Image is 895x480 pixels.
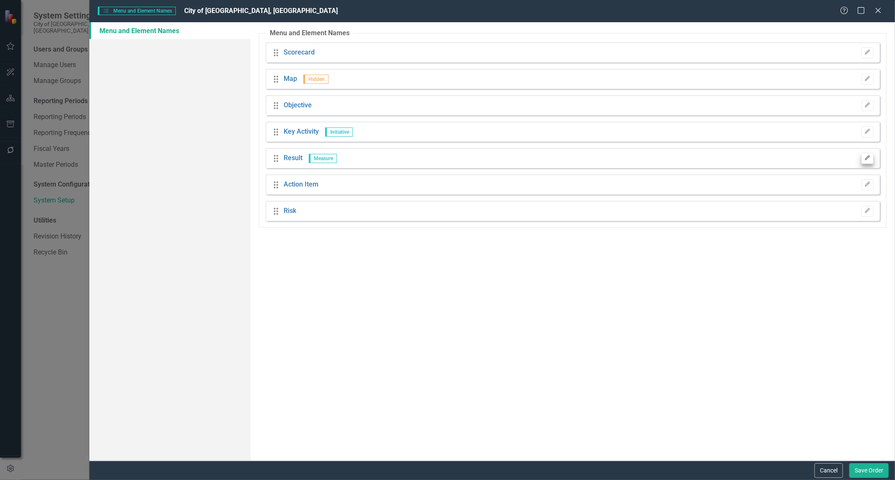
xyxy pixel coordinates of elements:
button: Cancel [814,463,843,478]
a: Map [284,74,297,84]
legend: Menu and Element Names [266,29,354,38]
a: Risk [284,206,296,216]
span: Menu and Element Names [98,7,175,15]
a: Key Activity [284,127,319,137]
a: Menu and Element Names [89,22,250,39]
a: Objective [284,101,312,110]
span: City of [GEOGRAPHIC_DATA], [GEOGRAPHIC_DATA] [184,7,338,15]
a: Action Item [284,180,318,189]
span: Hidden [303,75,329,84]
span: Measure [309,154,337,163]
a: Scorecard [284,48,315,57]
a: Result [284,153,303,163]
button: Save Order [849,463,889,478]
span: Initiative [325,127,353,137]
